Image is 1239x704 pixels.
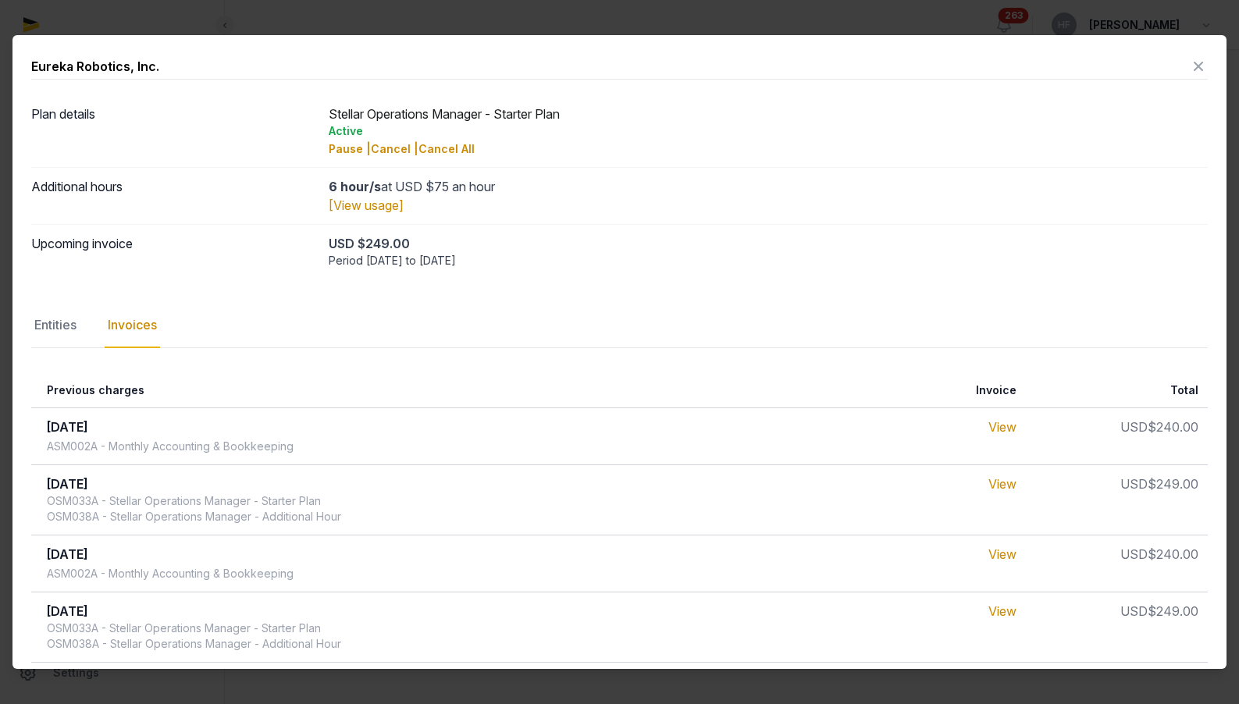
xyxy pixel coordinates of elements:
div: Active [329,123,1208,139]
nav: Tabs [31,303,1208,348]
div: ASM002A - Monthly Accounting & Bookkeeping [47,566,294,581]
div: Invoices [105,303,160,348]
dt: Upcoming invoice [31,234,316,268]
span: [DATE] [47,476,88,492]
div: at USD $75 an hour [329,177,1208,196]
span: USD [1120,476,1148,492]
dt: Additional hours [31,177,316,215]
span: $249.00 [1148,476,1198,492]
span: $240.00 [1148,546,1198,562]
strong: 6 hour/s [329,179,381,194]
span: USD [1120,419,1148,435]
span: Pause | [329,142,371,155]
th: Total [1026,373,1209,408]
div: Eureka Robotics, Inc. [31,57,159,76]
th: Invoice [800,373,1026,408]
dt: Plan details [31,105,316,158]
div: Stellar Operations Manager - Starter Plan [329,105,1208,158]
div: OSM033A - Stellar Operations Manager - Starter Plan OSM038A - Stellar Operations Manager - Additi... [47,620,341,652]
span: Cancel All [418,142,475,155]
a: View [988,603,1016,619]
span: [DATE] [47,546,88,562]
span: USD [1120,603,1148,619]
div: Period [DATE] to [DATE] [329,253,1208,268]
span: $249.00 [1148,603,1198,619]
div: Entities [31,303,80,348]
div: USD $249.00 [329,234,1208,253]
a: View [988,546,1016,562]
span: [DATE] [47,603,88,619]
a: View [988,419,1016,435]
span: Cancel | [371,142,418,155]
div: OSM033A - Stellar Operations Manager - Starter Plan OSM038A - Stellar Operations Manager - Additi... [47,493,341,524]
span: [DATE] [47,419,88,435]
span: $240.00 [1148,419,1198,435]
th: Previous charges [31,373,800,408]
a: [View usage] [329,197,404,213]
div: ASM002A - Monthly Accounting & Bookkeeping [47,439,294,454]
span: USD [1120,546,1148,562]
a: View [988,476,1016,492]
